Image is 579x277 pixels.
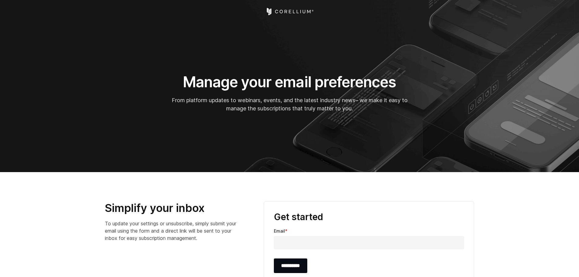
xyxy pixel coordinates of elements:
h3: Get started [274,211,464,223]
p: To update your settings or unsubscribe, simply submit your email using the form and a direct link... [105,220,237,242]
h1: Manage your email preferences [168,73,411,91]
h2: Simplify your inbox [105,201,237,215]
a: Corellium Home [265,8,314,15]
p: From platform updates to webinars, events, and the latest industry news– we make it easy to manag... [168,96,411,113]
span: Email [274,228,285,234]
